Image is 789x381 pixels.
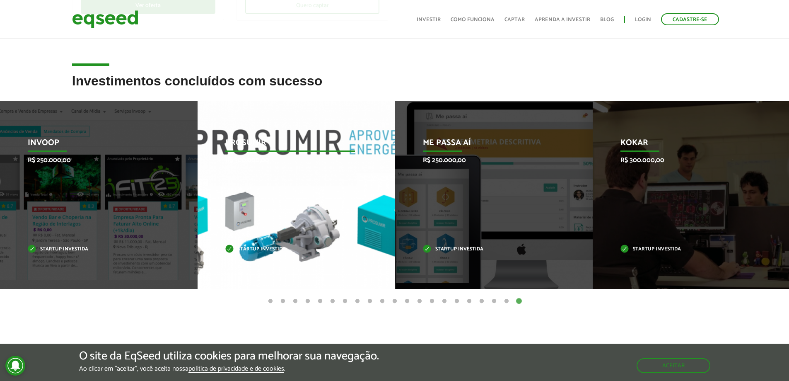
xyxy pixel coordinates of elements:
p: R$ 250.000,00 [423,156,553,164]
button: 21 of 21 [515,297,523,306]
button: 11 of 21 [391,297,399,306]
button: 6 of 21 [328,297,337,306]
a: Aprenda a investir [535,17,590,22]
a: Investir [417,17,441,22]
p: Startup investida [28,247,157,252]
button: 17 of 21 [465,297,473,306]
p: Startup investida [423,247,553,252]
h2: Investimentos concluídos com sucesso [72,74,717,101]
button: 14 of 21 [428,297,436,306]
h5: O site da EqSeed utiliza cookies para melhorar sua navegação. [79,350,379,363]
a: Blog [600,17,614,22]
p: R$ 300.000,00 [620,156,750,164]
button: 20 of 21 [502,297,511,306]
a: Login [635,17,651,22]
button: 1 of 21 [266,297,275,306]
button: 16 of 21 [453,297,461,306]
p: R$ 300.000,00 [225,156,355,164]
button: 19 of 21 [490,297,498,306]
p: Kokar [620,138,750,152]
a: política de privacidade e de cookies [188,366,284,373]
button: Aceitar [637,358,710,373]
button: 15 of 21 [440,297,449,306]
p: Startup investida [620,247,750,252]
button: 9 of 21 [366,297,374,306]
p: Ao clicar em "aceitar", você aceita nossa . [79,365,379,373]
a: Captar [504,17,525,22]
a: Como funciona [451,17,495,22]
button: 12 of 21 [403,297,411,306]
a: Cadastre-se [661,13,719,25]
p: Startup investida [225,247,355,252]
button: 2 of 21 [279,297,287,306]
button: 10 of 21 [378,297,386,306]
img: EqSeed [72,8,138,30]
button: 4 of 21 [304,297,312,306]
button: 7 of 21 [341,297,349,306]
p: Invoop [28,138,157,152]
p: R$ 250.000,00 [28,156,157,164]
button: 3 of 21 [291,297,299,306]
button: 13 of 21 [415,297,424,306]
button: 8 of 21 [353,297,362,306]
p: Prosumir [225,138,355,152]
button: 18 of 21 [478,297,486,306]
button: 5 of 21 [316,297,324,306]
p: Me Passa Aí [423,138,553,152]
